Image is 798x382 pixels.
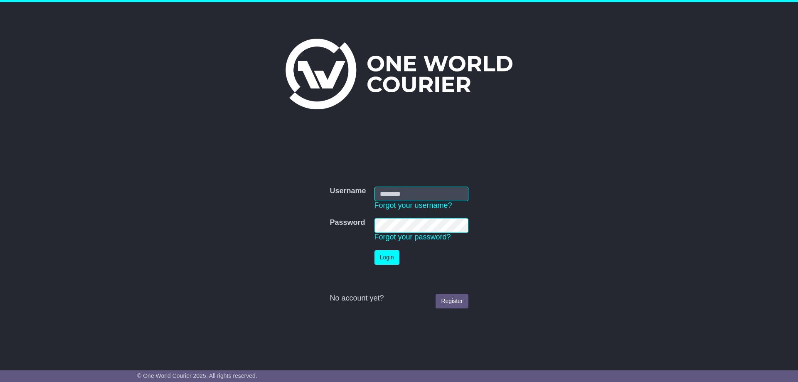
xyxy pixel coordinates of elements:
a: Forgot your username? [374,201,452,209]
span: © One World Courier 2025. All rights reserved. [137,372,257,379]
div: No account yet? [330,294,468,303]
a: Forgot your password? [374,233,451,241]
button: Login [374,250,399,265]
a: Register [436,294,468,308]
label: Username [330,187,366,196]
img: One World [286,39,512,109]
label: Password [330,218,365,227]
